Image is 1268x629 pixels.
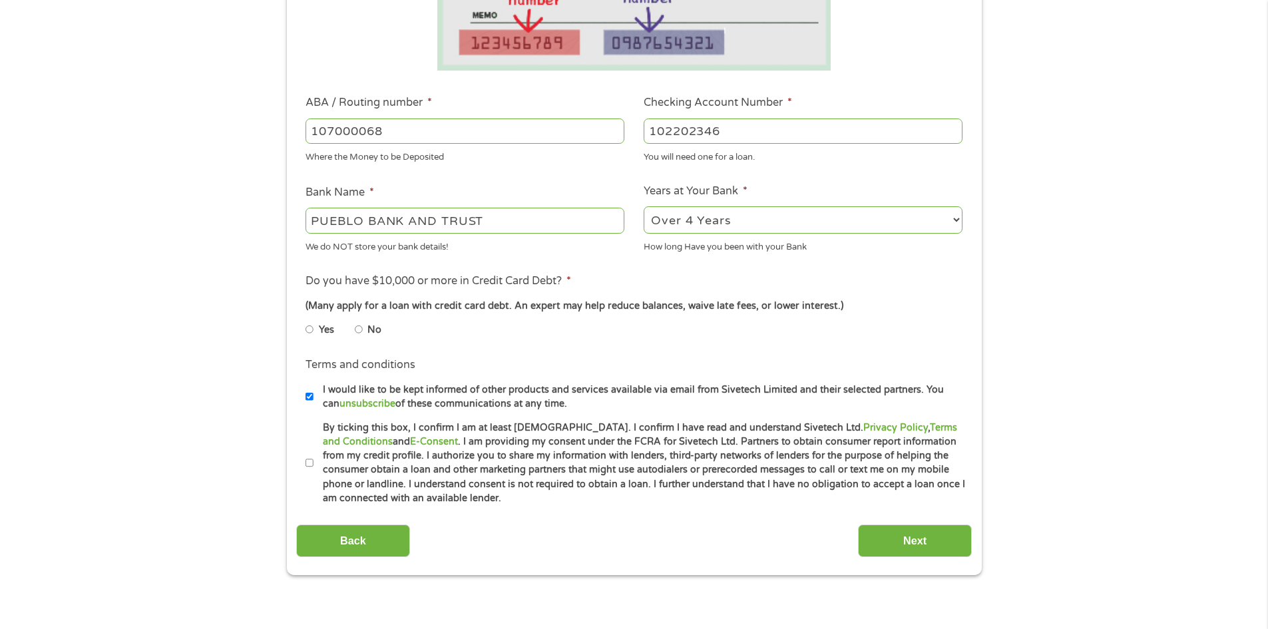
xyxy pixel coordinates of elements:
label: By ticking this box, I confirm I am at least [DEMOGRAPHIC_DATA]. I confirm I have read and unders... [314,421,966,506]
div: How long Have you been with your Bank [644,236,962,254]
label: I would like to be kept informed of other products and services available via email from Sivetech... [314,383,966,411]
label: Checking Account Number [644,96,792,110]
div: (Many apply for a loan with credit card debt. An expert may help reduce balances, waive late fees... [306,299,962,314]
input: 263177916 [306,118,624,144]
div: We do NOT store your bank details! [306,236,624,254]
label: Do you have $10,000 or more in Credit Card Debt? [306,274,571,288]
div: Where the Money to be Deposited [306,146,624,164]
label: ABA / Routing number [306,96,432,110]
a: unsubscribe [339,398,395,409]
label: Bank Name [306,186,374,200]
a: E-Consent [410,436,458,447]
label: Yes [319,323,334,337]
input: Next [858,524,972,557]
label: Terms and conditions [306,358,415,372]
input: Back [296,524,410,557]
a: Privacy Policy [863,422,928,433]
label: No [367,323,381,337]
div: You will need one for a loan. [644,146,962,164]
input: 345634636 [644,118,962,144]
a: Terms and Conditions [323,422,957,447]
label: Years at Your Bank [644,184,747,198]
